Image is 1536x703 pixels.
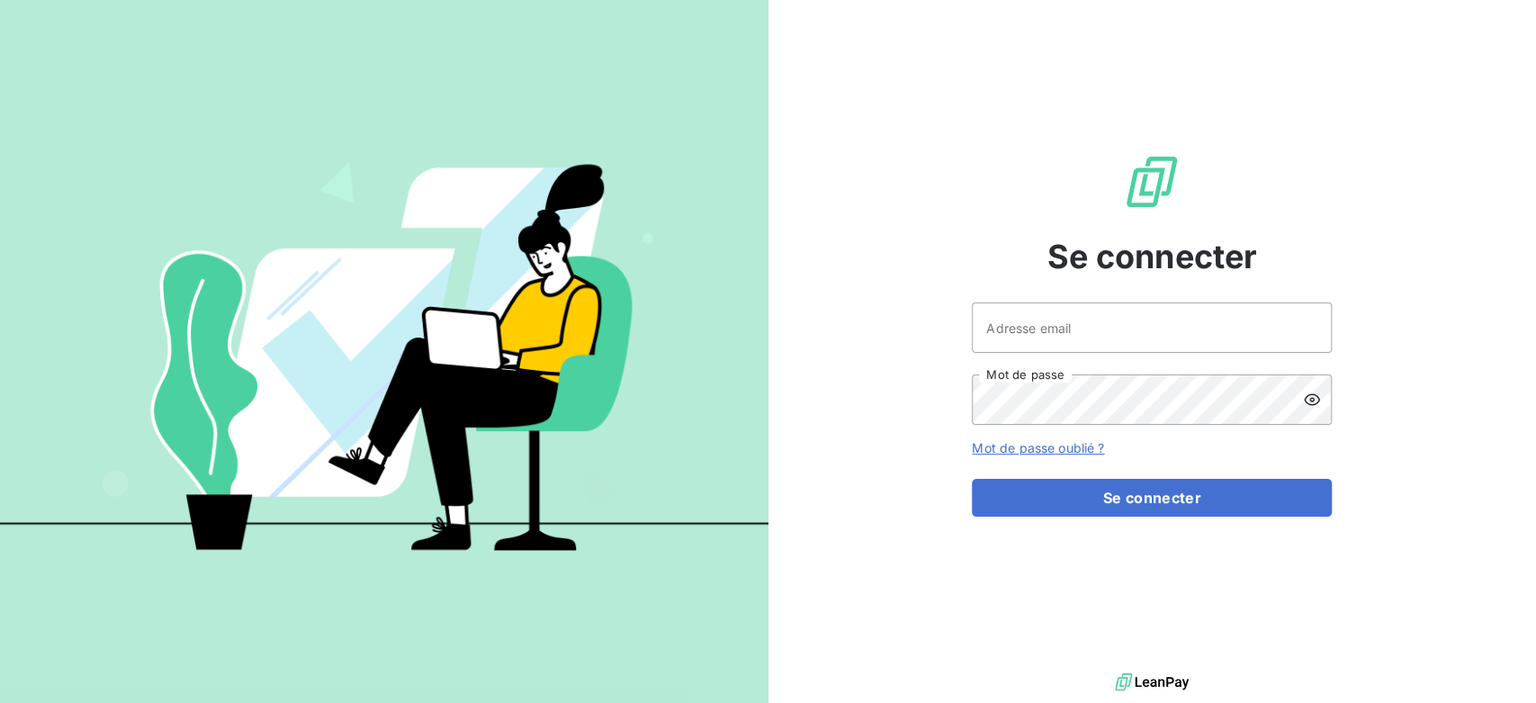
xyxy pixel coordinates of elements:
[1046,232,1257,281] span: Se connecter
[972,302,1332,353] input: placeholder
[972,440,1104,455] a: Mot de passe oublié ?
[1115,669,1189,696] img: logo
[972,479,1332,517] button: Se connecter
[1123,153,1181,211] img: Logo LeanPay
